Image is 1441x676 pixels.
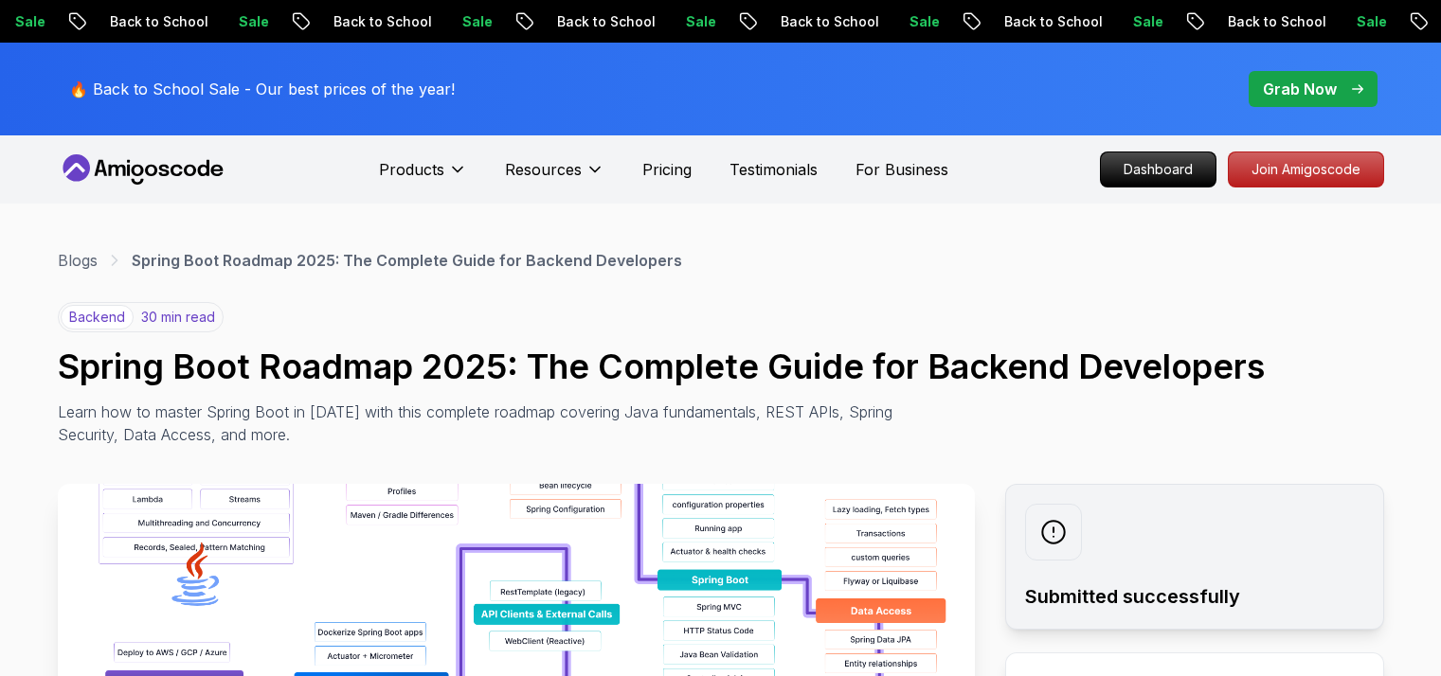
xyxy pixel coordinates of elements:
[58,249,98,272] a: Blogs
[1198,12,1326,31] p: Back to School
[141,308,215,327] p: 30 min read
[61,305,134,329] p: backend
[642,158,692,181] a: Pricing
[1101,152,1216,187] p: Dashboard
[379,158,467,196] button: Products
[730,158,818,181] a: Testimonials
[856,158,948,181] a: For Business
[750,12,879,31] p: Back to School
[303,12,432,31] p: Back to School
[69,78,455,100] p: 🔥 Back to School Sale - Our best prices of the year!
[58,400,907,446] p: Learn how to master Spring Boot in [DATE] with this complete roadmap covering Java fundamentals, ...
[1263,78,1337,100] p: Grab Now
[1326,12,1387,31] p: Sale
[879,12,940,31] p: Sale
[1025,583,1364,610] h2: Submitted successfully
[58,347,1384,385] h1: Spring Boot Roadmap 2025: The Complete Guide for Backend Developers
[1103,12,1163,31] p: Sale
[974,12,1103,31] p: Back to School
[379,158,444,181] p: Products
[505,158,604,196] button: Resources
[527,12,656,31] p: Back to School
[1228,151,1384,187] a: Join Amigoscode
[80,12,208,31] p: Back to School
[656,12,716,31] p: Sale
[208,12,269,31] p: Sale
[132,249,682,272] p: Spring Boot Roadmap 2025: The Complete Guide for Backend Developers
[432,12,493,31] p: Sale
[505,158,582,181] p: Resources
[1229,152,1383,187] p: Join Amigoscode
[1100,151,1216,187] a: Dashboard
